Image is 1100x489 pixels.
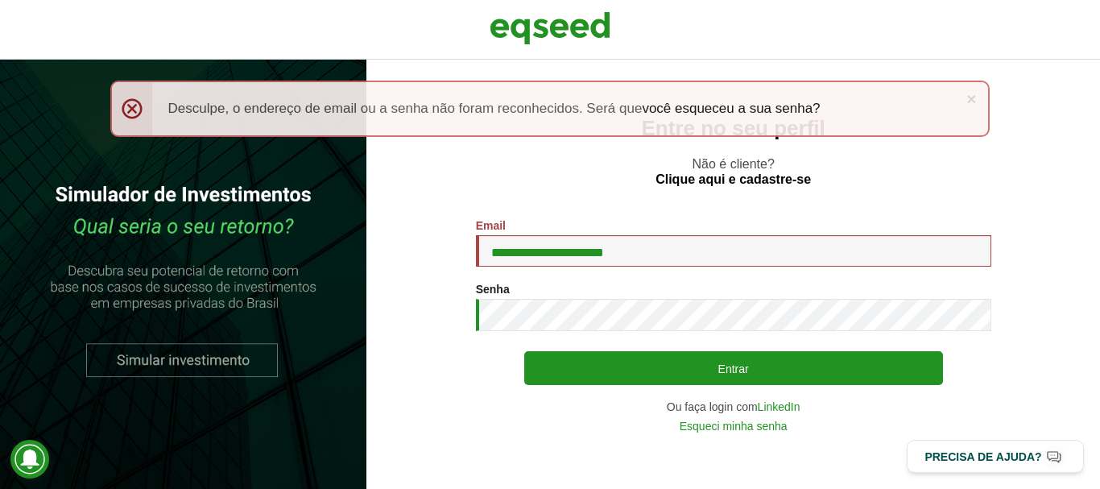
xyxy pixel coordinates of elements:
a: × [966,90,976,107]
label: Senha [476,284,510,295]
img: EqSeed Logo [490,8,610,48]
a: Clique aqui e cadastre-se [655,173,811,186]
div: Desculpe, o endereço de email ou a senha não foram reconhecidos. Será que [110,81,990,137]
button: Entrar [524,351,943,385]
p: Não é cliente? [399,156,1068,187]
div: Ou faça login com [476,401,991,412]
a: você esqueceu a sua senha? [642,102,820,115]
label: Email [476,220,506,231]
a: Esqueci minha senha [680,421,788,432]
a: LinkedIn [758,401,800,412]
